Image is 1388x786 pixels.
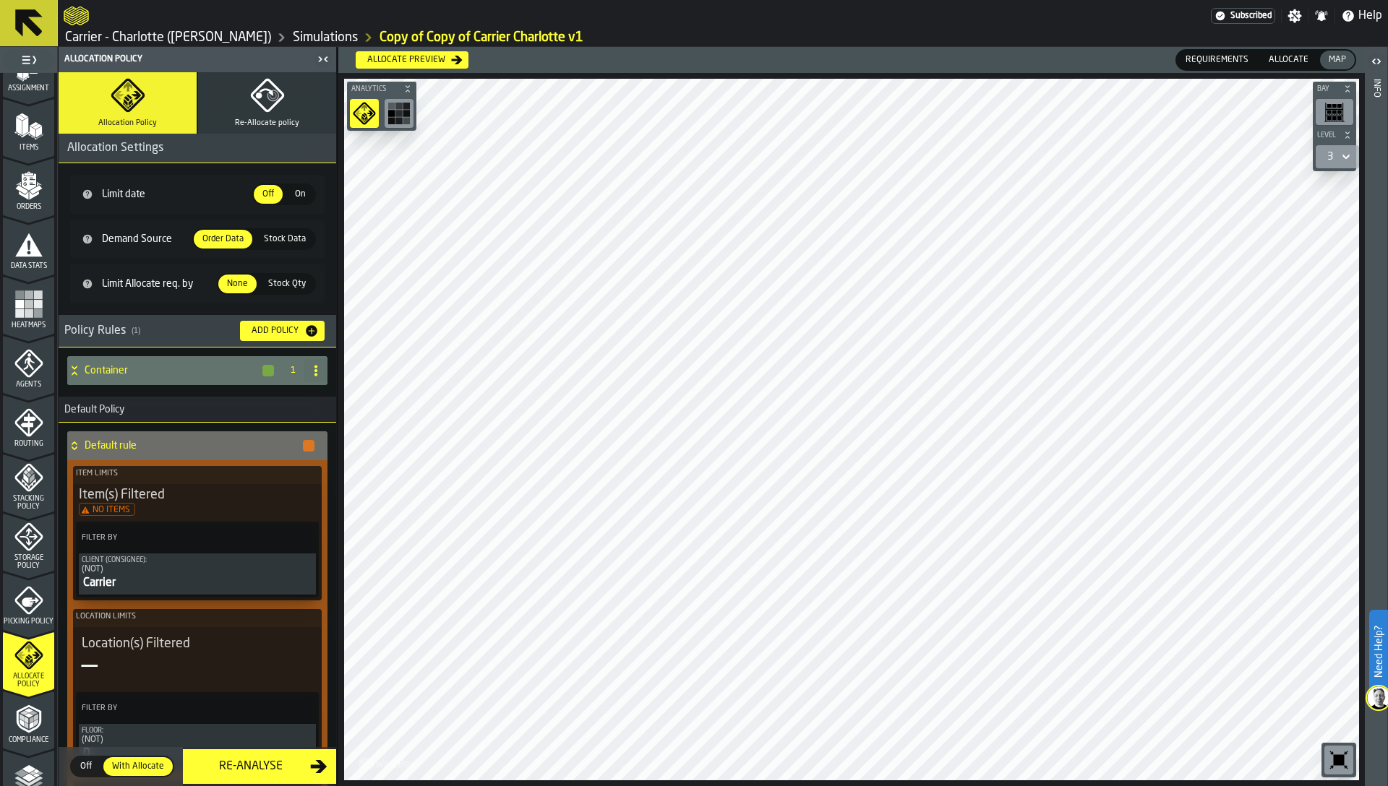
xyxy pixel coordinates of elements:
[99,189,252,200] span: Limit date
[262,365,274,376] button: button-
[347,82,416,96] button: button-
[3,554,54,570] span: Storage Policy
[67,431,316,460] div: Default rule
[1321,743,1356,777] div: button-toolbar-undefined
[76,633,319,683] div: stat-Location(s) Filtered
[59,139,172,157] div: Allocation Settings
[64,29,1382,46] nav: Breadcrumb
[85,365,261,376] h4: Container
[79,724,316,765] button: Floor:(NOT)0
[79,701,290,716] label: Filter By
[1358,7,1382,25] span: Help
[59,134,336,163] h3: title-section-Allocation Settings
[254,228,316,250] label: button-switch-multi-Stock Data
[82,727,313,735] div: Floor:
[93,505,133,515] span: No Items
[1327,151,1333,163] div: DropdownMenuValue-3
[82,636,313,652] div: Title
[64,3,89,29] a: logo-header
[1211,8,1275,24] div: Menu Subscription
[3,157,54,215] li: menu Orders
[59,47,336,72] header: Allocation Policy
[1260,51,1317,69] div: thumb
[1263,53,1314,66] span: Allocate
[217,273,258,295] label: button-switch-multi-None
[288,188,312,201] span: On
[70,756,102,777] label: button-switch-multi-Off
[1259,49,1319,71] label: button-switch-multi-Allocate
[235,118,299,128] span: Re-Allocate policy
[387,102,411,125] svg: Heatmap Mode
[197,233,249,246] span: Order Data
[240,321,325,341] button: button-Add Policy
[59,315,336,347] h3: title-section-[object Object]
[3,262,54,270] span: Data Stats
[194,230,252,249] div: thumb
[99,278,217,290] span: Limit Allocate req. by
[284,183,316,205] label: button-switch-multi-On
[1323,53,1352,66] span: Map
[106,760,170,773] span: With Allocate
[260,275,314,293] div: thumb
[82,636,190,652] span: Location(s) Filtered
[65,30,271,46] a: link-to-/wh/i/e074fb63-00ea-4531-a7c9-ea0a191b3e4f
[1175,49,1259,71] label: button-switch-multi-Requirements
[1327,748,1350,772] svg: Reset zoom and position
[3,618,54,626] span: Picking Policy
[1282,9,1308,23] label: button-toggle-Settings
[1211,8,1275,24] a: link-to-/wh/i/e074fb63-00ea-4531-a7c9-ea0a191b3e4f/settings/billing
[103,757,173,776] div: thumb
[1177,51,1257,69] div: thumb
[82,564,313,574] div: (NOT)
[85,440,301,452] h4: Default rule
[356,51,468,69] button: button-Allocate preview
[258,233,312,246] span: Stock Data
[3,98,54,156] li: menu Items
[82,556,313,564] div: Client (Consignee):
[79,553,316,595] div: PolicyFilterItem-Client (Consignee)
[254,185,283,204] div: thumb
[1335,7,1388,25] label: button-toggle-Help
[3,217,54,275] li: menu Data Stats
[1314,85,1340,93] span: Bay
[257,188,280,201] span: Off
[347,96,382,131] div: button-toolbar-undefined
[287,366,299,376] span: 1
[286,185,314,204] div: thumb
[1366,50,1387,76] label: button-toggle-Open
[3,50,54,70] label: button-toggle-Toggle Full Menu
[258,273,316,295] label: button-switch-multi-Stock Qty
[82,574,313,592] div: Carrier
[79,724,316,765] div: PolicyFilterItem-Floor
[3,454,54,511] li: menu Stacking Policy
[1313,96,1356,128] div: button-toolbar-undefined
[3,39,54,97] li: menu Assignment
[3,381,54,389] span: Agents
[246,326,304,336] div: Add Policy
[79,530,290,545] label: Filter By
[380,30,583,46] a: link-to-/wh/i/e074fb63-00ea-4531-a7c9-ea0a191b3e4f/simulations/ccfccd59-815c-44f3-990f-8b1673339644
[192,758,310,775] div: Re-Analyse
[1230,11,1272,21] span: Subscribed
[73,484,322,519] div: stat-Item(s) Filtered
[1180,53,1254,66] span: Requirements
[1313,82,1356,96] button: button-
[221,277,254,290] span: None
[3,513,54,571] li: menu Storage Policy
[3,440,54,448] span: Routing
[82,652,98,681] div: —
[313,51,333,68] label: button-toggle-Close me
[218,275,257,293] div: thumb
[3,495,54,511] span: Stacking Policy
[132,327,140,336] span: ( 1 )
[72,757,100,776] div: thumb
[382,96,416,131] div: button-toolbar-undefined
[1314,131,1340,139] span: Level
[252,183,284,205] label: button-switch-multi-Off
[74,760,98,773] span: Off
[59,404,124,415] span: Default Policy
[361,55,451,65] div: Allocate preview
[183,749,336,784] button: button-Re-Analyse
[3,631,54,689] li: menu Allocate Policy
